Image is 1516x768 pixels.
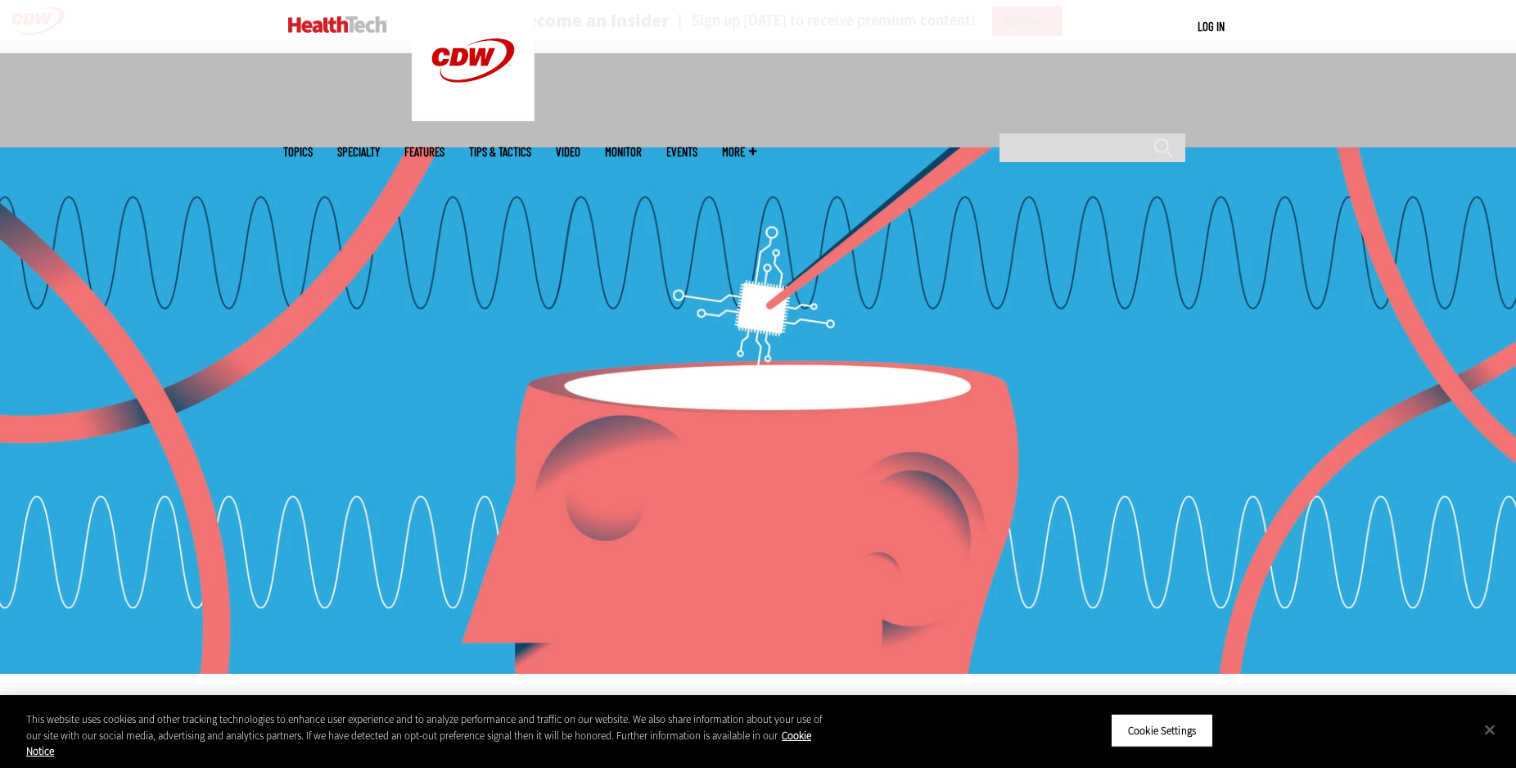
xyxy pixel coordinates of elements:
[1472,712,1508,748] button: Close
[26,712,834,760] div: This website uses cookies and other tracking technologies to enhance user experience and to analy...
[26,729,811,759] a: More information about your privacy
[666,146,697,158] a: Events
[556,146,580,158] a: Video
[722,146,756,158] span: More
[412,108,535,125] a: CDW
[404,146,444,158] a: Features
[605,146,642,158] a: MonITor
[337,146,380,158] span: Specialty
[283,146,313,158] span: Topics
[1111,713,1213,748] button: Cookie Settings
[1198,18,1225,35] div: User menu
[1198,19,1225,34] a: Log in
[469,146,531,158] a: Tips & Tactics
[288,16,387,33] img: Home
